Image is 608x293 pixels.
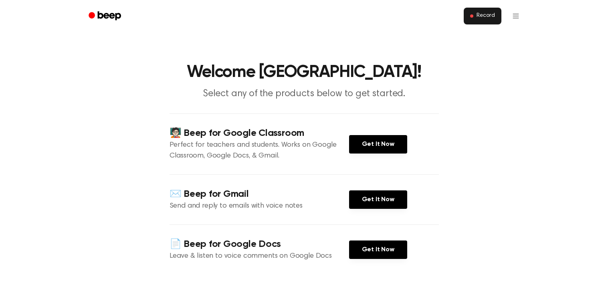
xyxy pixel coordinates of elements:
h4: 🧑🏻‍🏫 Beep for Google Classroom [170,127,349,140]
p: Leave & listen to voice comments on Google Docs [170,251,349,262]
button: Record [464,8,501,24]
a: Get It Now [349,190,407,209]
button: Open menu [506,6,525,26]
h1: Welcome [GEOGRAPHIC_DATA]! [99,64,509,81]
a: Get It Now [349,135,407,154]
h4: 📄 Beep for Google Docs [170,238,349,251]
p: Select any of the products below to get started. [150,87,458,101]
p: Send and reply to emails with voice notes [170,201,349,212]
h4: ✉️ Beep for Gmail [170,188,349,201]
a: Get It Now [349,240,407,259]
span: Record [477,12,495,20]
p: Perfect for teachers and students. Works on Google Classroom, Google Docs, & Gmail. [170,140,349,162]
a: Beep [83,8,128,24]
